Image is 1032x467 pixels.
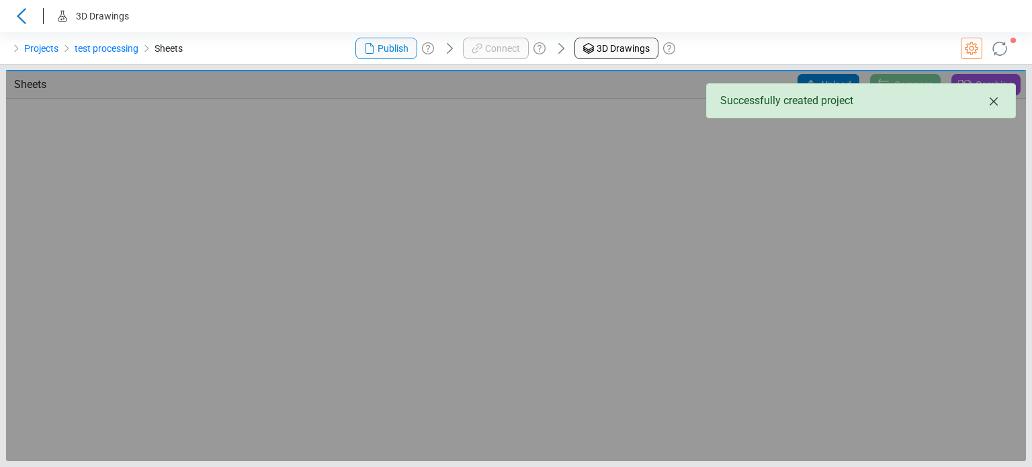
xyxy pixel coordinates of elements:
[597,42,650,56] span: 3D Drawings
[720,93,853,109] span: Successfully created project
[980,92,1002,110] button: Close
[75,40,138,56] a: test processing
[574,38,658,59] a: 3D Drawings
[24,40,58,56] a: Projects
[155,40,183,56] span: Sheets
[76,11,129,22] span: 3D Drawings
